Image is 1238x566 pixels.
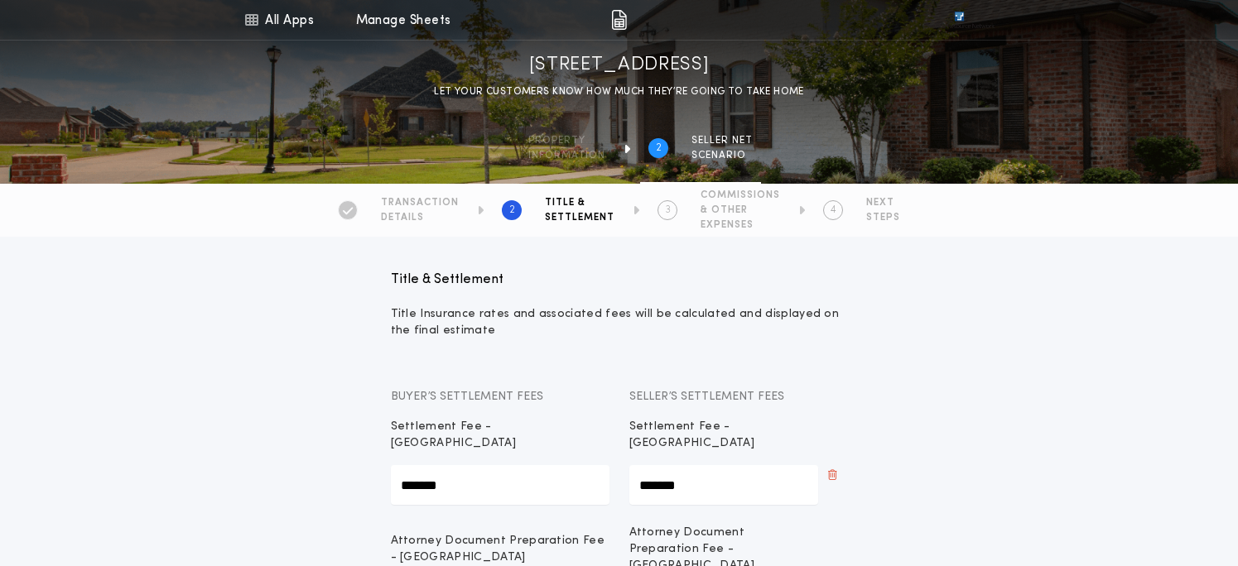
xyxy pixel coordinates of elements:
[866,196,900,209] span: NEXT
[665,204,671,217] h2: 3
[391,465,609,505] input: Settlement Fee - [GEOGRAPHIC_DATA]
[701,204,780,217] span: & OTHER
[381,196,459,209] span: TRANSACTION
[924,12,994,28] img: vs-icon
[391,306,848,339] h1: Title Insurance rates and associated fees will be calculated and displayed on the final estimate
[509,204,515,217] h2: 2
[545,196,614,209] span: TITLE &
[866,211,900,224] span: STEPS
[831,204,836,217] h2: 4
[629,419,818,452] p: Settlement Fee - [GEOGRAPHIC_DATA]
[528,134,605,147] span: Property
[691,149,753,162] span: SCENARIO
[656,141,662,155] h2: 2
[391,419,609,452] p: Settlement Fee - [GEOGRAPHIC_DATA]
[381,211,459,224] span: DETAILS
[701,218,780,232] span: EXPENSES
[611,10,627,30] img: img
[391,270,848,290] p: Title & Settlement
[545,211,614,224] span: SETTLEMENT
[529,52,710,79] h1: [STREET_ADDRESS]
[701,189,780,202] span: COMMISSIONS
[528,149,605,162] span: information
[391,389,609,405] p: Buyer’s Settlement Fees
[629,465,818,505] input: Settlement Fee - [GEOGRAPHIC_DATA]
[629,389,848,405] p: Seller’s Settlement Fees
[434,84,804,100] p: LET YOUR CUSTOMERS KNOW HOW MUCH THEY’RE GOING TO TAKE HOME
[691,134,753,147] span: SELLER NET
[391,533,609,566] p: Attorney Document Preparation Fee - [GEOGRAPHIC_DATA]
